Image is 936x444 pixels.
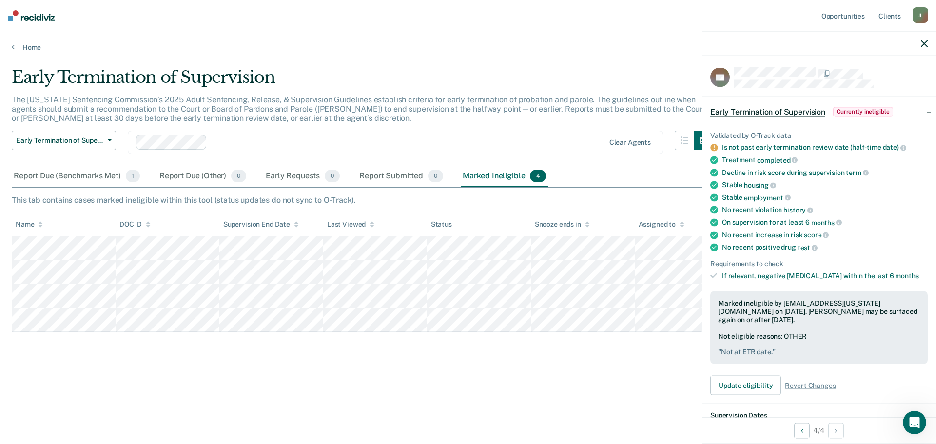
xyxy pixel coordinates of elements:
div: Treatment [722,156,928,165]
div: Early Termination of SupervisionCurrently ineligible [702,96,936,127]
div: Supervision End Date [223,220,299,229]
div: Marked Ineligible [461,166,548,187]
div: Last Viewed [327,220,374,229]
div: Report Due (Benchmarks Met) [12,166,142,187]
span: 0 [325,170,340,182]
span: history [783,206,813,214]
div: Is not past early termination review date (half-time date) [722,143,928,152]
span: employment [744,193,790,201]
div: J L [913,7,928,23]
span: 4 [530,170,546,182]
div: This tab contains cases marked ineligible within this tool (status updates do not sync to O-Track). [12,195,924,205]
div: Name [16,220,43,229]
span: term [846,169,868,176]
div: No recent increase in risk [722,231,928,239]
img: Recidiviz [8,10,55,21]
div: Marked ineligible by [EMAIL_ADDRESS][US_STATE][DOMAIN_NAME] on [DATE]. [PERSON_NAME] may be surfa... [718,299,920,324]
span: 0 [428,170,443,182]
div: No recent violation [722,206,928,214]
div: No recent positive drug [722,243,928,252]
span: Early Termination of Supervision [710,107,825,116]
span: months [895,271,918,279]
div: 4 / 4 [702,417,936,443]
dt: Supervision Dates [710,411,928,420]
span: months [811,218,842,226]
pre: " Not at ETR date. " [718,348,920,356]
div: Snooze ends in [535,220,590,229]
span: completed [757,156,798,164]
span: 0 [231,170,246,182]
div: Status [431,220,452,229]
div: Stable [722,181,928,190]
span: score [804,231,829,239]
div: Report Submitted [357,166,445,187]
div: Not eligible reasons: OTHER [718,332,920,356]
span: Revert Changes [785,381,836,389]
div: DOC ID [119,220,151,229]
div: Clear agents [609,138,651,147]
button: Next Opportunity [828,423,844,438]
div: Decline in risk score during supervision [722,168,928,177]
p: The [US_STATE] Sentencing Commission’s 2025 Adult Sentencing, Release, & Supervision Guidelines e... [12,95,705,123]
button: Previous Opportunity [794,423,810,438]
div: Stable [722,193,928,202]
div: Assigned to [639,220,684,229]
button: Update eligibility [710,376,781,395]
div: Validated by O-Track data [710,131,928,139]
iframe: Intercom live chat [903,411,926,434]
span: housing [744,181,776,189]
div: Report Due (Other) [157,166,248,187]
span: Early Termination of Supervision [16,136,104,145]
div: Requirements to check [710,259,928,268]
div: Early Termination of Supervision [12,67,714,95]
div: Early Requests [264,166,342,187]
a: Home [12,43,924,52]
span: test [798,244,818,251]
div: If relevant, negative [MEDICAL_DATA] within the last 6 [722,271,928,280]
span: 1 [126,170,140,182]
div: On supervision for at least 6 [722,218,928,227]
span: Currently ineligible [833,107,893,116]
